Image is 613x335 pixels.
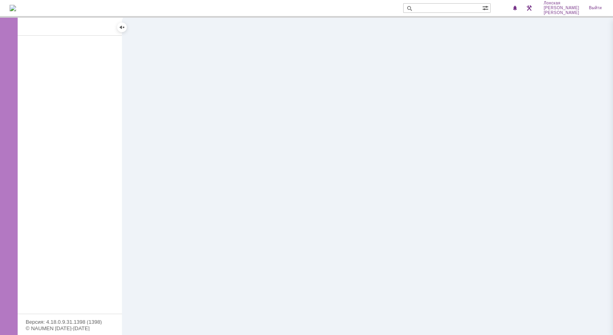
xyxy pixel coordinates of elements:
img: logo [10,5,16,11]
a: Перейти на домашнюю страницу [10,5,16,11]
div: © NAUMEN [DATE]-[DATE] [26,326,114,331]
a: Перейти в интерфейс администратора [524,3,534,13]
div: Версия: 4.18.0.9.31.1398 (1398) [26,319,114,325]
span: [PERSON_NAME] [544,10,579,15]
span: [PERSON_NAME] [544,6,579,10]
span: Расширенный поиск [482,4,490,11]
span: Лонская [544,1,579,6]
div: Скрыть меню [117,22,127,32]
